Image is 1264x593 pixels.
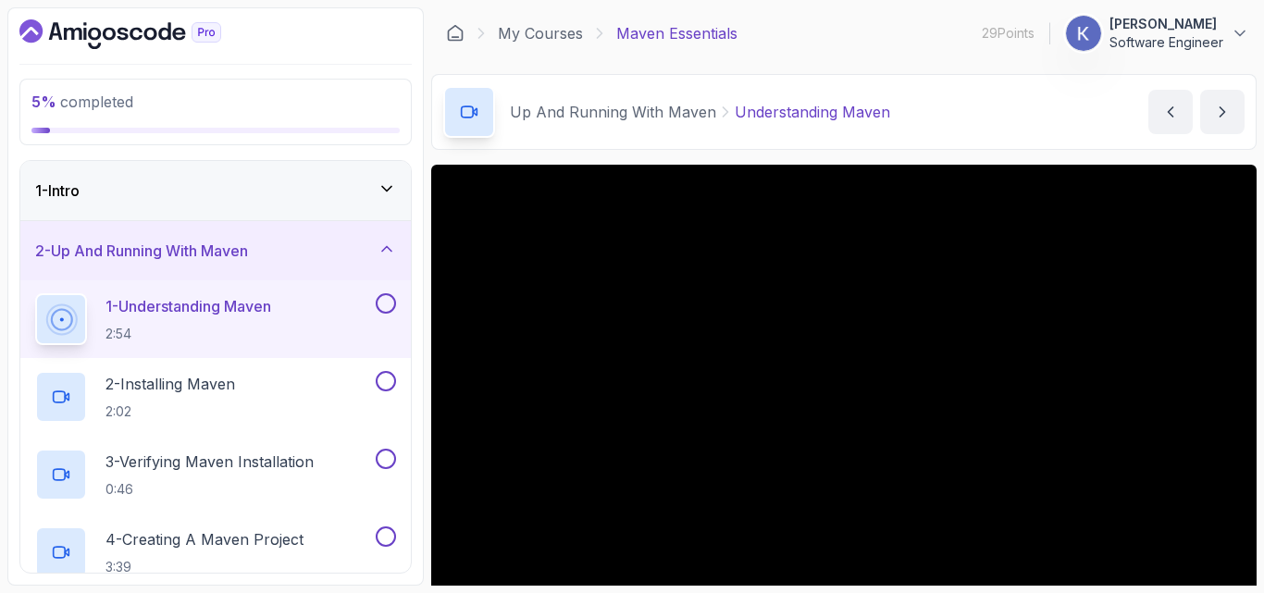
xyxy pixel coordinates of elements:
p: 3:39 [105,558,304,576]
p: 2:02 [105,402,235,421]
span: 5 % [31,93,56,111]
button: 2-Up And Running With Maven [20,221,411,280]
button: 4-Creating A Maven Project3:39 [35,526,396,578]
button: previous content [1148,90,1193,134]
iframe: chat widget [1149,477,1264,565]
button: 1-Understanding Maven2:54 [35,293,396,345]
button: 3-Verifying Maven Installation0:46 [35,449,396,500]
p: 0:46 [105,480,314,499]
a: Dashboard [19,19,264,49]
h3: 1 - Intro [35,179,80,202]
button: 1-Intro [20,161,411,220]
a: Dashboard [446,24,465,43]
p: Maven Essentials [616,22,737,44]
p: 1 - Understanding Maven [105,295,271,317]
button: user profile image[PERSON_NAME]Software Engineer [1065,15,1249,52]
a: My Courses [498,22,583,44]
img: user profile image [1066,16,1101,51]
p: Software Engineer [1109,33,1223,52]
button: next content [1200,90,1245,134]
p: 3 - Verifying Maven Installation [105,451,314,473]
p: 2 - Installing Maven [105,373,235,395]
button: 2-Installing Maven2:02 [35,371,396,423]
p: Understanding Maven [735,101,890,123]
p: Up And Running With Maven [510,101,716,123]
h3: 2 - Up And Running With Maven [35,240,248,262]
p: 4 - Creating A Maven Project [105,528,304,550]
p: 29 Points [982,24,1035,43]
p: [PERSON_NAME] [1109,15,1223,33]
span: completed [31,93,133,111]
p: 2:54 [105,325,271,343]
